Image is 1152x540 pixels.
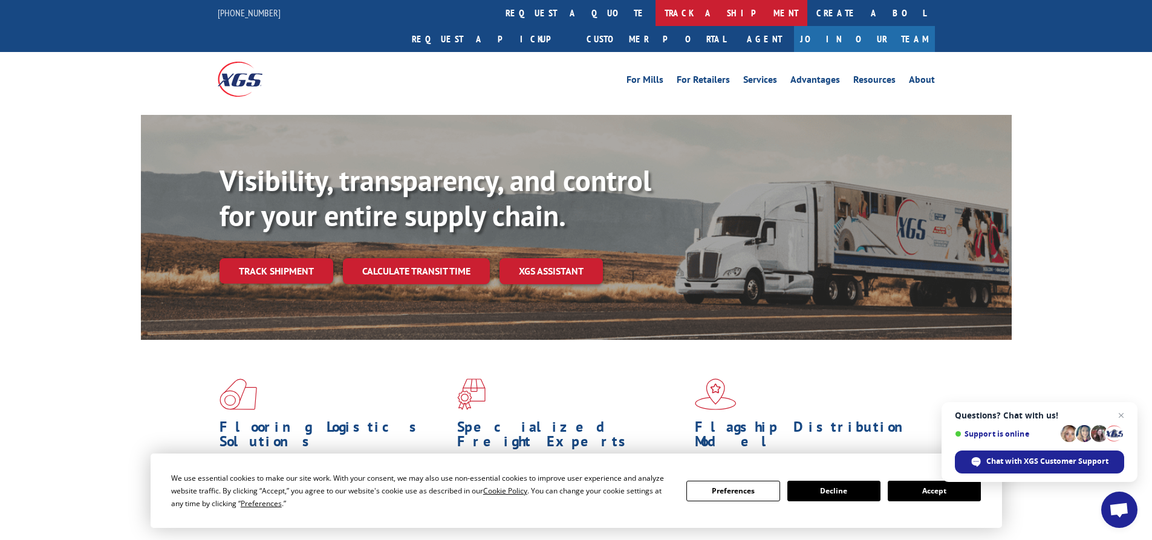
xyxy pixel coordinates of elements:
[171,472,672,510] div: We use essential cookies to make our site work. With your consent, we may also use non-essential ...
[578,26,735,52] a: Customer Portal
[220,258,333,284] a: Track shipment
[955,411,1124,420] span: Questions? Chat with us!
[955,451,1124,473] div: Chat with XGS Customer Support
[457,420,686,455] h1: Specialized Freight Experts
[909,75,935,88] a: About
[241,498,282,509] span: Preferences
[735,26,794,52] a: Agent
[790,75,840,88] a: Advantages
[626,75,663,88] a: For Mills
[888,481,981,501] button: Accept
[343,258,490,284] a: Calculate transit time
[787,481,880,501] button: Decline
[220,161,651,234] b: Visibility, transparency, and control for your entire supply chain.
[403,26,578,52] a: Request a pickup
[1114,408,1128,423] span: Close chat
[794,26,935,52] a: Join Our Team
[986,456,1108,467] span: Chat with XGS Customer Support
[695,379,737,410] img: xgs-icon-flagship-distribution-model-red
[743,75,777,88] a: Services
[686,481,779,501] button: Preferences
[218,7,281,19] a: [PHONE_NUMBER]
[483,486,527,496] span: Cookie Policy
[220,420,448,455] h1: Flooring Logistics Solutions
[955,429,1056,438] span: Support is online
[457,379,486,410] img: xgs-icon-focused-on-flooring-red
[151,454,1002,528] div: Cookie Consent Prompt
[1101,492,1137,528] div: Open chat
[500,258,603,284] a: XGS ASSISTANT
[677,75,730,88] a: For Retailers
[220,379,257,410] img: xgs-icon-total-supply-chain-intelligence-red
[853,75,896,88] a: Resources
[695,420,923,455] h1: Flagship Distribution Model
